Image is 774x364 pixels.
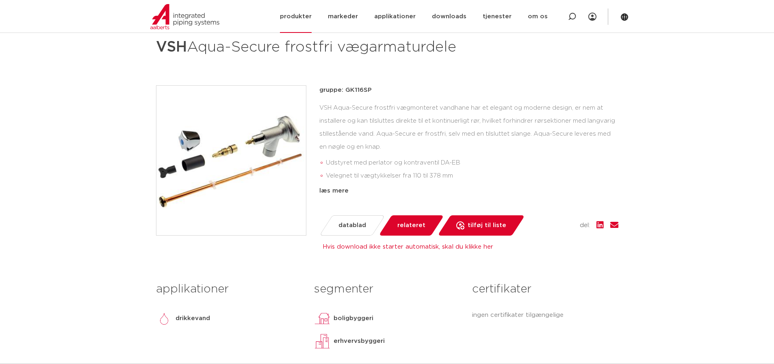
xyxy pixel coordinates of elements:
[397,222,425,228] font: relateret
[334,338,385,344] font: erhvervsbyggeri
[314,284,373,295] font: segmenter
[580,222,590,228] font: del:
[319,87,372,93] font: gruppe: GK116SP
[319,105,615,150] font: VSH Aqua-Secure frostfri vægmonteret vandhane har et elegant og moderne design, er nem at install...
[319,215,385,236] a: datablad
[323,244,493,250] a: Hvis download ikke starter automatisk, skal du klikke her
[314,333,330,349] img: erhvervsbyggeri
[374,13,416,19] font: applikationer
[472,312,564,318] font: ingen certifikater tilgængelige
[156,284,229,295] font: applikationer
[432,13,466,19] font: downloads
[326,160,460,166] font: Udstyret med perlator og kontraventil DA-EB
[378,215,444,236] a: relateret
[472,284,531,295] font: certifikater
[326,173,453,179] font: Velegnet til vægtykkelser fra 110 til 378 mm
[334,315,373,321] font: boligbyggeri
[280,13,312,19] font: produkter
[176,315,210,321] font: drikkevand
[483,13,512,19] font: tjenester
[468,222,506,228] font: tilføj til liste
[528,13,548,19] font: om os
[156,86,306,235] img: Produktbillede af dele til VSH Aqua-Secure frostfri vægarmatur
[156,40,187,54] font: VSH
[328,13,358,19] font: markeder
[156,310,172,327] img: drikkevand
[314,310,330,327] img: boligbyggeri
[187,40,456,54] font: Aqua-Secure frostfri vægarmaturdele
[319,188,349,194] font: læs mere
[338,222,366,228] font: datablad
